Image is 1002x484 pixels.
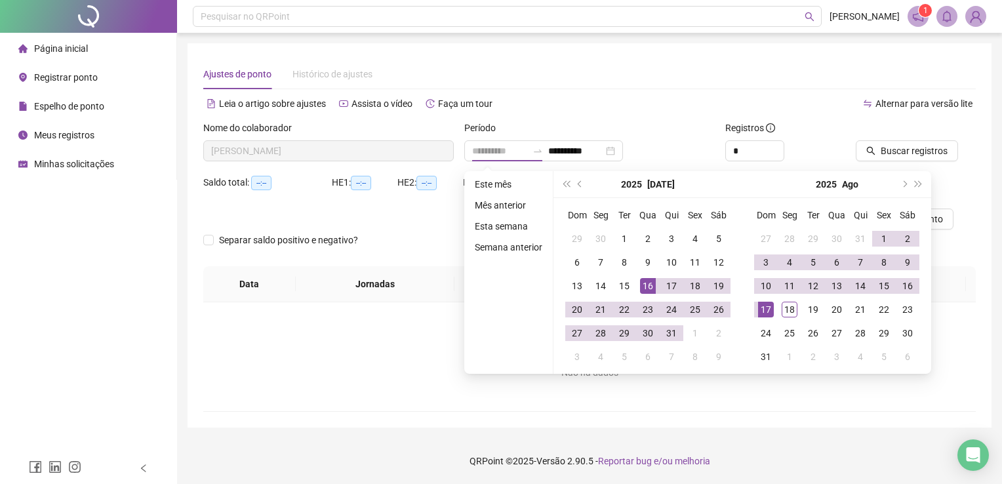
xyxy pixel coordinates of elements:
td: 2025-09-03 [825,345,849,369]
th: Entrada 1 [454,266,553,302]
td: 2025-07-24 [660,298,683,321]
td: 2025-08-29 [872,321,896,345]
span: environment [18,73,28,82]
div: 4 [782,254,797,270]
td: 2025-08-15 [872,274,896,298]
div: 5 [616,349,632,365]
div: 24 [664,302,679,317]
span: info-circle [766,123,775,132]
span: file [18,102,28,111]
div: 3 [664,231,679,247]
td: 2025-06-29 [565,227,589,251]
span: Alternar para versão lite [875,98,972,109]
td: 2025-07-25 [683,298,707,321]
div: 7 [852,254,868,270]
span: to [532,146,543,156]
td: 2025-08-09 [896,251,919,274]
span: instagram [68,460,81,474]
th: Ter [801,203,825,227]
td: 2025-08-23 [896,298,919,321]
span: bell [941,10,953,22]
button: month panel [842,171,858,197]
td: 2025-07-01 [612,227,636,251]
button: year panel [816,171,837,197]
span: notification [912,10,924,22]
td: 2025-08-04 [589,345,612,369]
td: 2025-08-16 [896,274,919,298]
div: 20 [569,302,585,317]
div: 1 [616,231,632,247]
td: 2025-08-11 [778,274,801,298]
span: Espelho de ponto [34,101,104,111]
div: 9 [711,349,727,365]
span: swap [863,99,872,108]
td: 2025-08-07 [849,251,872,274]
div: HE 1: [332,175,397,190]
span: Registros [725,121,775,135]
div: 5 [876,349,892,365]
li: Mês anterior [470,197,548,213]
td: 2025-08-26 [801,321,825,345]
div: 8 [687,349,703,365]
div: 31 [664,325,679,341]
div: 1 [687,325,703,341]
span: Ajustes de ponto [203,69,271,79]
div: 16 [900,278,915,294]
div: 8 [616,254,632,270]
button: next-year [896,171,911,197]
div: 4 [593,349,609,365]
button: Buscar registros [856,140,958,161]
td: 2025-07-23 [636,298,660,321]
div: 28 [782,231,797,247]
div: 21 [852,302,868,317]
span: history [426,99,435,108]
td: 2025-08-01 [683,321,707,345]
button: prev-year [573,171,588,197]
div: 21 [593,302,609,317]
div: 31 [852,231,868,247]
td: 2025-09-02 [801,345,825,369]
div: 6 [569,254,585,270]
td: 2025-08-25 [778,321,801,345]
div: 13 [829,278,845,294]
th: Qua [825,203,849,227]
td: 2025-07-14 [589,274,612,298]
span: file-text [207,99,216,108]
span: 1 [923,6,928,15]
th: Sáb [896,203,919,227]
div: HE 2: [397,175,463,190]
div: 28 [593,325,609,341]
td: 2025-08-28 [849,321,872,345]
div: 15 [616,278,632,294]
td: 2025-07-17 [660,274,683,298]
div: 3 [569,349,585,365]
div: 7 [664,349,679,365]
td: 2025-08-01 [872,227,896,251]
li: Semana anterior [470,239,548,255]
td: 2025-08-30 [896,321,919,345]
span: Histórico de ajustes [292,69,372,79]
td: 2025-07-07 [589,251,612,274]
div: 9 [900,254,915,270]
div: 8 [876,254,892,270]
span: DIOGO FLORIANO MARTINS [211,141,446,161]
div: 10 [758,278,774,294]
td: 2025-07-11 [683,251,707,274]
th: Seg [589,203,612,227]
sup: 1 [919,4,932,17]
div: 16 [640,278,656,294]
span: youtube [339,99,348,108]
div: Saldo total: [203,175,332,190]
div: HE 3: [463,175,529,190]
div: 25 [687,302,703,317]
span: Registrar ponto [34,72,98,83]
div: Open Intercom Messenger [957,439,989,471]
div: 3 [829,349,845,365]
div: 29 [616,325,632,341]
div: 30 [640,325,656,341]
div: 17 [664,278,679,294]
label: Nome do colaborador [203,121,300,135]
th: Seg [778,203,801,227]
span: Assista o vídeo [351,98,412,109]
div: 1 [782,349,797,365]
